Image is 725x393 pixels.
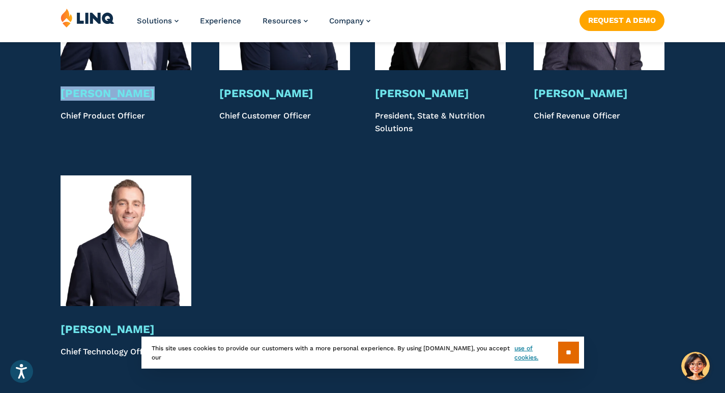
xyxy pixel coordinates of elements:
h3: [PERSON_NAME] [61,86,191,101]
span: Resources [263,16,301,25]
h3: [PERSON_NAME] [219,86,350,101]
h3: [PERSON_NAME] [61,322,191,337]
span: Company [329,16,364,25]
a: use of cookies. [514,344,558,362]
a: Solutions [137,16,179,25]
nav: Button Navigation [579,8,664,31]
p: Chief Customer Officer [219,110,350,135]
img: Seth Johnson Headshot [61,175,191,306]
a: Request a Demo [579,10,664,31]
h3: [PERSON_NAME] [534,86,664,101]
a: Company [329,16,370,25]
button: Hello, have a question? Let’s chat. [681,352,710,380]
img: LINQ | K‑12 Software [61,8,114,27]
p: Chief Product Officer [61,110,191,135]
a: Experience [200,16,241,25]
p: Chief Revenue Officer [534,110,664,135]
h3: [PERSON_NAME] [375,86,506,101]
p: President, State & Nutrition Solutions [375,110,506,135]
span: Solutions [137,16,172,25]
p: Chief Technology Officer [61,346,191,358]
a: Resources [263,16,308,25]
nav: Primary Navigation [137,8,370,42]
div: This site uses cookies to provide our customers with a more personal experience. By using [DOMAIN... [141,337,584,369]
